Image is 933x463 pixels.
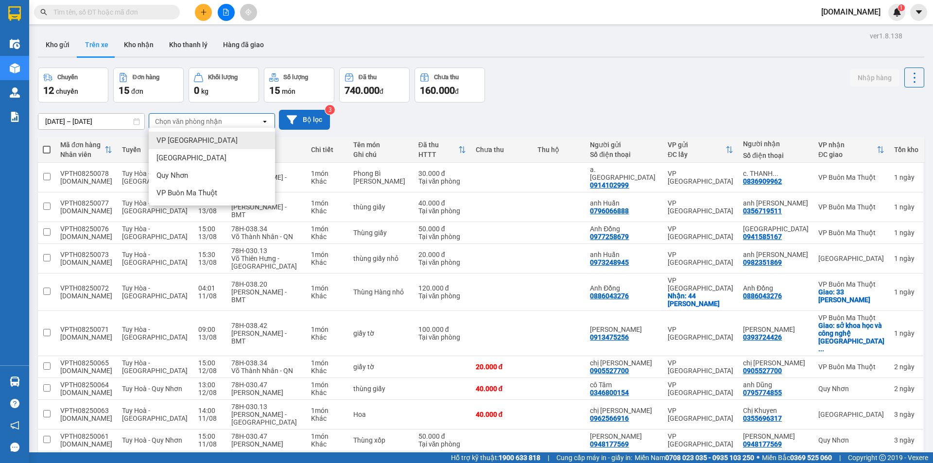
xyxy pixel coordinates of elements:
span: 740.000 [345,85,380,96]
div: 78H-038.34 [231,359,301,367]
div: VP [GEOGRAPHIC_DATA] [668,359,733,375]
div: tu.bb [60,292,112,300]
span: question-circle [10,399,19,408]
div: 11/08 [198,414,222,422]
div: ĐC giao [818,151,877,158]
div: Như Tiên [743,326,809,333]
span: Miền Nam [635,452,754,463]
div: tu.bb [60,258,112,266]
div: 120.000 đ [418,284,466,292]
div: 2 [894,385,918,393]
div: 1 món [311,326,344,333]
div: 50.000 đ [418,225,466,233]
div: 13/08 [198,333,222,341]
div: 3 [894,436,918,444]
div: Tại văn phòng [418,333,466,341]
div: 09:00 [198,326,222,333]
div: 78H-038.20 [231,280,301,288]
span: 15 [269,85,280,96]
div: 12/08 [198,367,222,375]
span: Quy Nhơn [156,171,188,180]
div: VP [GEOGRAPHIC_DATA] [668,407,733,422]
strong: 0369 525 060 [790,454,832,462]
div: tu.bb [60,207,112,215]
div: 78H-030.47 [231,381,301,389]
span: kg [201,87,208,95]
div: Số điện thoại [590,151,658,158]
div: 1 món [311,432,344,440]
span: Tuy Hoà - Quy Nhơn [122,385,182,393]
div: Khác [311,233,344,240]
span: VP [GEOGRAPHIC_DATA] [156,136,238,145]
div: Khối lượng [208,74,238,81]
div: ĐC lấy [668,151,726,158]
div: Tồn kho [894,146,918,154]
button: Khối lượng0kg [189,68,259,103]
span: Tuy Hoà - [GEOGRAPHIC_DATA] [122,251,188,266]
button: Kho gửi [38,33,77,56]
span: món [282,87,295,95]
button: Đơn hàng15đơn [113,68,184,103]
div: 1 món [311,407,344,414]
div: Kiều Trâm [743,432,809,440]
div: 0393724426 [743,333,782,341]
svg: open [261,118,269,125]
span: Miền Bắc [762,452,832,463]
span: caret-down [915,8,923,17]
div: Đã thu [359,74,377,81]
div: VP [GEOGRAPHIC_DATA] [668,326,733,341]
div: 0886043276 [743,292,782,300]
div: thùng giấy [353,203,409,211]
th: Toggle SortBy [813,137,889,163]
div: 100.000 đ [418,326,466,333]
div: Nhân viên [60,151,104,158]
div: tu.bb [60,233,112,240]
th: Toggle SortBy [414,137,471,163]
div: VPTH08250073 [60,251,112,258]
span: 160.000 [420,85,455,96]
div: [PERSON_NAME] - BMT [231,203,301,219]
span: ngày [899,288,915,296]
div: Phong Bì Hồ Sơ [353,170,409,185]
span: plus [200,9,207,16]
span: Tuy Hoà - [GEOGRAPHIC_DATA] [122,407,188,422]
span: ngày [899,436,915,444]
button: Kho thanh lý [161,33,215,56]
span: | [839,452,841,463]
button: Bộ lọc [279,110,330,130]
div: 15:00 [198,432,222,440]
div: Khác [311,414,344,422]
span: file-add [223,9,229,16]
span: | [548,452,549,463]
div: VPTH08250065 [60,359,112,367]
div: 0355696317 [743,414,782,422]
div: anh Dũng [743,381,809,389]
div: 13/08 [198,258,222,266]
span: VP Buôn Ma Thuột [156,188,217,198]
div: 40.000 đ [476,385,528,393]
div: 50.000 đ [418,432,466,440]
div: giấy tờ [353,329,409,337]
div: 0913475256 [590,333,629,341]
div: Khác [311,177,344,185]
div: VP nhận [818,141,877,149]
div: [PERSON_NAME] [231,440,301,448]
img: icon-new-feature [893,8,901,17]
div: 1 món [311,381,344,389]
div: Khác [311,333,344,341]
span: Tuy Hòa - [GEOGRAPHIC_DATA] [122,284,188,300]
div: Anh Đồng [590,284,658,292]
div: [PERSON_NAME] - [GEOGRAPHIC_DATA] [231,411,301,426]
div: tu.bb [60,177,112,185]
span: Tuy Hòa - [GEOGRAPHIC_DATA] [122,225,188,240]
button: Nhập hàng [850,69,899,86]
button: caret-down [910,4,927,21]
input: Tìm tên, số ĐT hoặc mã đơn [53,7,168,17]
div: 0948177569 [743,440,782,448]
button: Hàng đã giao [215,33,272,56]
ul: Menu [149,128,275,206]
div: 15:00 [198,225,222,233]
div: Giao: 33 Hà Huy [818,288,884,304]
button: Chuyến12chuyến [38,68,108,103]
div: tu.bb [60,389,112,396]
